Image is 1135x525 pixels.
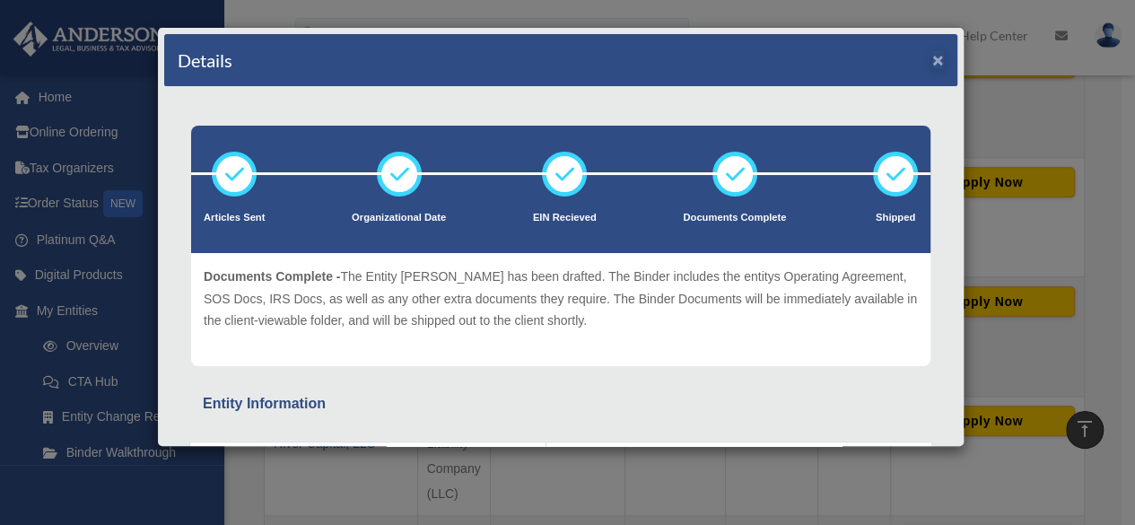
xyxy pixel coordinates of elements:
[873,209,918,227] p: Shipped
[204,269,340,284] span: Documents Complete -
[352,209,446,227] p: Organizational Date
[533,209,597,227] p: EIN Recieved
[932,50,944,69] button: ×
[178,48,232,73] h4: Details
[683,209,786,227] p: Documents Complete
[204,266,918,332] p: The Entity [PERSON_NAME] has been drafted. The Binder includes the entitys Operating Agreement, S...
[204,209,265,227] p: Articles Sent
[203,391,919,416] div: Entity Information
